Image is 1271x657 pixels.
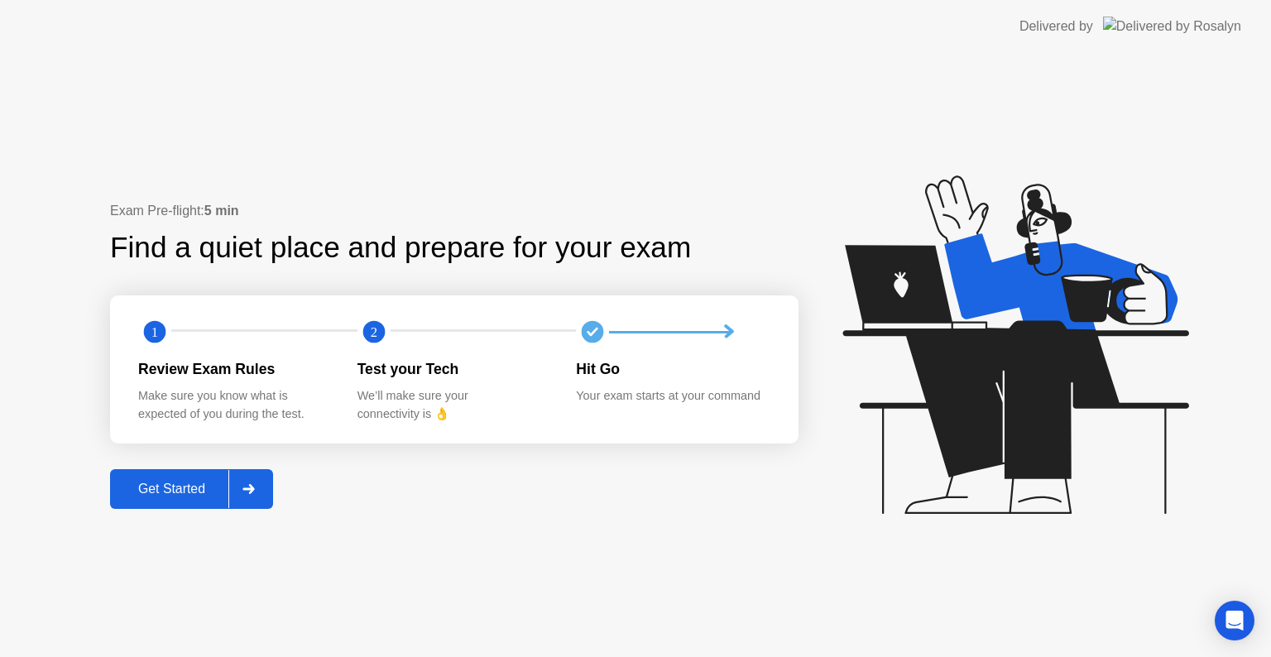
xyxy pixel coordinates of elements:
[110,201,799,221] div: Exam Pre-flight:
[115,482,228,496] div: Get Started
[371,324,377,340] text: 2
[1103,17,1241,36] img: Delivered by Rosalyn
[110,226,693,270] div: Find a quiet place and prepare for your exam
[576,358,769,380] div: Hit Go
[138,387,331,423] div: Make sure you know what is expected of you during the test.
[357,358,550,380] div: Test your Tech
[151,324,158,340] text: 1
[576,387,769,405] div: Your exam starts at your command
[138,358,331,380] div: Review Exam Rules
[1019,17,1093,36] div: Delivered by
[1215,601,1254,640] div: Open Intercom Messenger
[357,387,550,423] div: We’ll make sure your connectivity is 👌
[204,204,239,218] b: 5 min
[110,469,273,509] button: Get Started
